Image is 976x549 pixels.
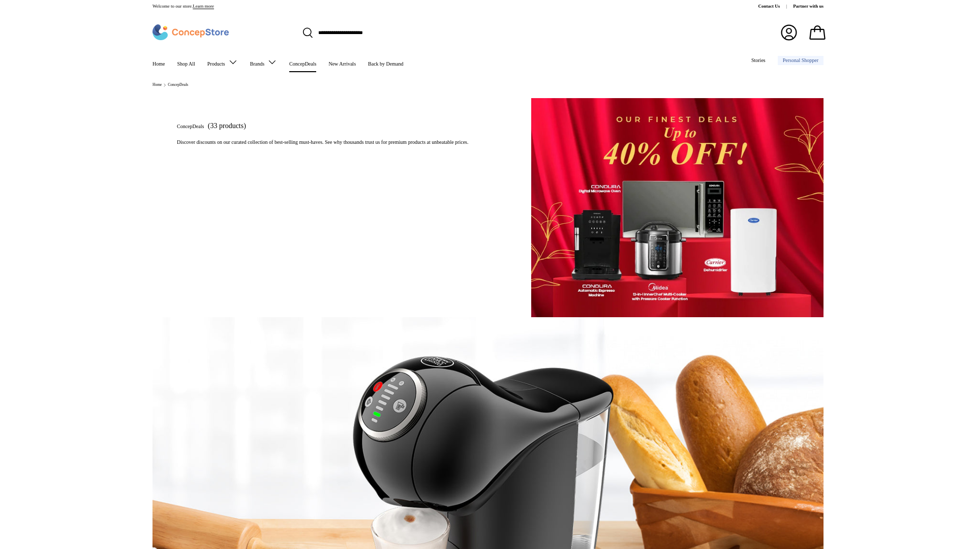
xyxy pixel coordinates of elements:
span: Personal Shopper [783,58,818,63]
a: ConcepDeals [289,56,316,72]
img: ConcepStore [152,24,229,40]
a: Home [152,56,165,72]
a: New Arrivals [328,56,356,72]
summary: Products [201,52,244,72]
a: Home [152,83,162,87]
summary: Brands [244,52,283,72]
nav: Secondary [727,52,823,72]
span: Discover discounts on our curated collection of best-selling must-haves. See why thousands trust ... [177,139,468,145]
a: Shop All [177,56,195,72]
a: Personal Shopper [778,56,823,65]
img: ConcepDeals [531,98,823,318]
a: Contact Us [758,3,794,10]
h1: ConcepDeals [177,119,204,129]
span: (33 products) [208,122,246,130]
a: Products [207,52,238,72]
a: ConcepDeals [168,83,188,87]
p: Welcome to our store. [152,3,214,10]
a: Stories [751,52,766,69]
a: Back by Demand [368,56,403,72]
nav: Primary [152,52,403,72]
a: Learn more [193,4,214,9]
nav: Breadcrumbs [152,82,823,88]
a: Brands [250,52,277,72]
a: Partner with us [793,3,823,10]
